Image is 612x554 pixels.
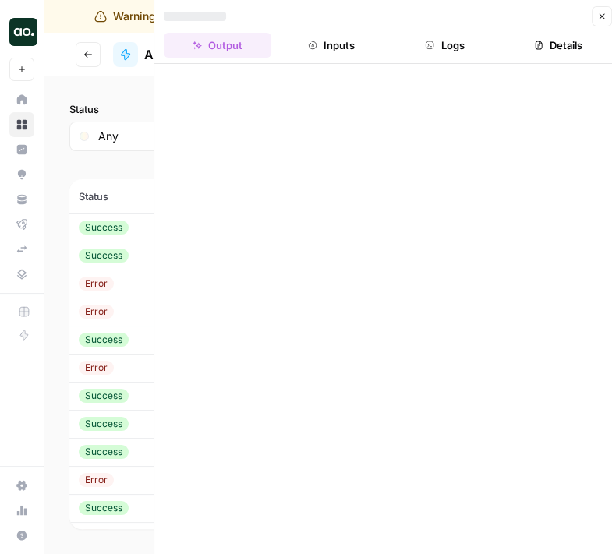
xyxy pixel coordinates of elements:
[9,187,34,212] a: Your Data
[9,112,34,137] a: Browse
[79,249,129,263] div: Success
[79,389,129,403] div: Success
[9,137,34,162] a: Insights
[69,151,587,179] span: (97 records)
[79,473,114,487] div: Error
[9,18,37,46] img: AirOps Logo
[98,129,210,144] input: Any
[9,523,34,548] button: Help + Support
[79,305,114,319] div: Error
[79,445,129,459] div: Success
[113,42,244,67] a: AEO Question Extractor
[94,9,518,24] div: Warning! Impersonating [PERSON_NAME][EMAIL_ADDRESS][DOMAIN_NAME]
[391,33,499,58] button: Logs
[79,221,129,235] div: Success
[9,87,34,112] a: Home
[69,101,239,117] label: Status
[9,212,34,237] a: Flightpath
[79,501,129,515] div: Success
[9,237,34,262] a: Syncs
[144,45,244,64] span: AEO Question Extractor
[9,473,34,498] a: Settings
[79,333,129,347] div: Success
[9,262,34,287] a: Data Library
[9,162,34,187] a: Opportunities
[79,417,129,431] div: Success
[69,179,161,213] th: Status
[278,33,385,58] button: Inputs
[164,33,271,58] button: Output
[79,361,114,375] div: Error
[504,33,612,58] button: Details
[79,277,114,291] div: Error
[9,12,34,51] button: Workspace: AirOps
[9,498,34,523] a: Usage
